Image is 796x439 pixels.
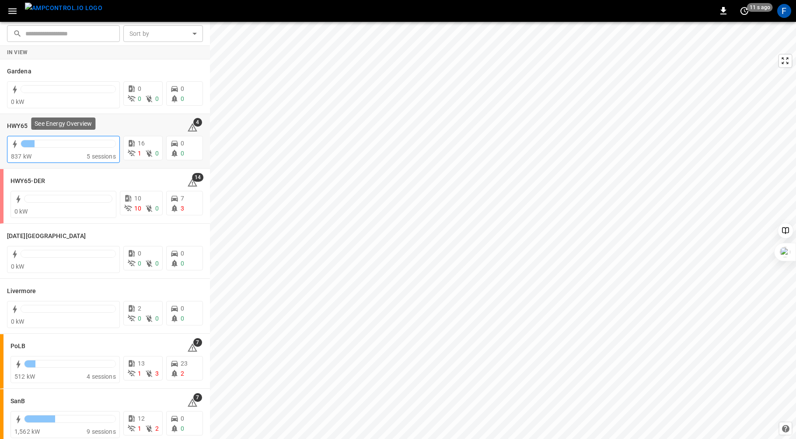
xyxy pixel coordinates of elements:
span: 0 [181,260,184,267]
span: 0 [181,95,184,102]
h6: HWY65-DER [10,176,45,186]
h6: SanB [10,397,25,406]
span: 9 sessions [87,428,116,435]
strong: In View [7,49,28,55]
button: set refresh interval [737,4,751,18]
span: 0 [138,260,141,267]
span: 3 [181,205,184,212]
span: 7 [193,338,202,347]
span: 1,562 kW [14,428,40,435]
span: 13 [138,360,145,367]
span: 0 [138,250,141,257]
canvas: Map [210,22,796,439]
span: 0 kW [11,318,24,325]
img: ampcontrol.io logo [25,3,102,14]
h6: Livermore [7,287,36,296]
span: 4 sessions [87,373,116,380]
h6: Karma Center [7,232,86,241]
span: 837 kW [11,153,31,160]
h6: HWY65 [7,121,28,131]
h6: PoLB [10,342,25,351]
span: 0 kW [11,263,24,270]
span: 3 [155,370,159,377]
span: 0 [181,150,184,157]
span: 0 [181,315,184,322]
span: 0 [155,205,159,212]
span: 0 [181,85,184,92]
span: 10 [134,195,141,202]
span: 0 [181,425,184,432]
span: 2 [181,370,184,377]
span: 7 [193,393,202,402]
span: 14 [192,173,203,182]
span: 11 s ago [747,3,773,12]
span: 0 [155,260,159,267]
span: 0 kW [11,98,24,105]
span: 0 [181,305,184,312]
span: 1 [138,370,141,377]
span: 0 [181,140,184,147]
span: 7 [181,195,184,202]
span: 16 [138,140,145,147]
span: 1 [138,425,141,432]
span: 2 [138,305,141,312]
span: 512 kW [14,373,35,380]
span: 23 [181,360,188,367]
h6: Gardena [7,67,31,76]
span: 0 [155,150,159,157]
span: 0 [181,415,184,422]
span: 0 kW [14,208,28,215]
span: 5 sessions [87,153,116,160]
span: 0 [138,95,141,102]
span: 10 [134,205,141,212]
p: See Energy Overview [35,119,92,128]
span: 12 [138,415,145,422]
span: 4 [193,118,202,127]
span: 0 [155,315,159,322]
span: 0 [138,315,141,322]
span: 1 [138,150,141,157]
span: 0 [181,250,184,257]
span: 2 [155,425,159,432]
span: 0 [155,95,159,102]
div: profile-icon [777,4,791,18]
span: 0 [138,85,141,92]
